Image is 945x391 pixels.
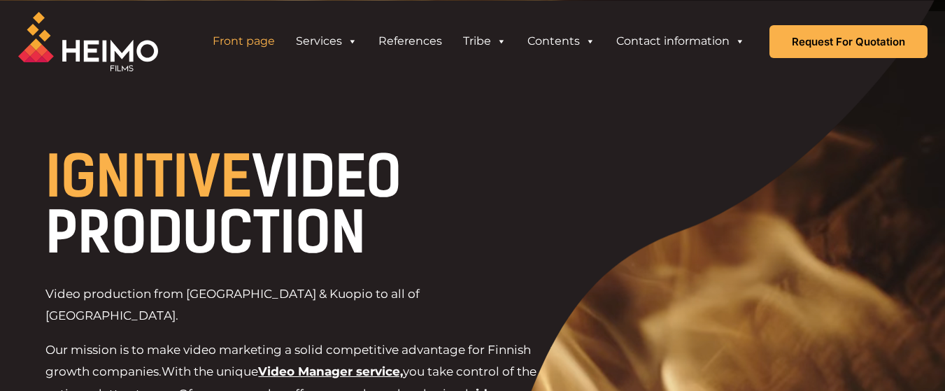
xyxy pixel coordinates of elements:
[202,27,285,55] a: Front page
[45,143,402,266] font: VIDEO PRODUCTION
[18,12,158,71] img: Heimo Films logo
[162,364,258,378] font: With the unique
[45,287,420,323] font: Video production from [GEOGRAPHIC_DATA] & Kuopio to all of [GEOGRAPHIC_DATA].
[195,27,762,55] aside: Header Widget 1
[258,364,403,378] a: Video Manager service,
[285,27,368,55] a: Services
[296,34,342,48] font: Services
[378,34,442,48] font: References
[213,34,275,48] font: Front page
[45,143,252,211] font: IGNITIVE
[45,343,531,379] font: Our mission is to make video marketing a solid competitive advantage for Finnish growth companies.
[368,27,453,55] a: References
